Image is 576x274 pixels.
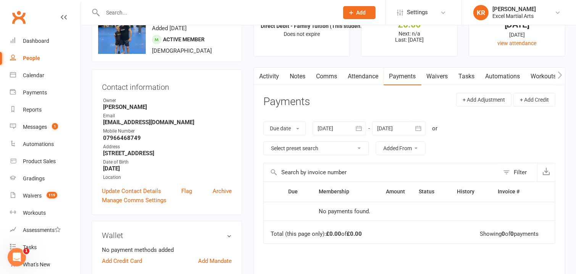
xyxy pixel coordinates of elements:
[100,7,333,18] input: Search...
[10,187,81,204] a: Waivers 119
[23,227,61,233] div: Assessments
[497,40,536,46] a: view attendance
[213,186,232,196] a: Archive
[103,165,232,172] strong: [DATE]
[23,210,46,216] div: Workouts
[10,136,81,153] a: Automations
[456,93,511,107] button: + Add Adjustment
[23,141,54,147] div: Automations
[450,182,491,201] th: History
[181,186,192,196] a: Flag
[312,202,412,221] td: No payments found.
[10,239,81,256] a: Tasks
[10,32,81,50] a: Dashboard
[102,245,232,255] li: No payment methods added
[384,68,421,85] a: Payments
[10,170,81,187] a: Gradings
[342,68,384,85] a: Attendance
[421,68,453,85] a: Waivers
[10,153,81,170] a: Product Sales
[502,230,505,237] strong: 0
[10,101,81,118] a: Reports
[263,122,306,135] button: Due date
[103,97,232,104] div: Owner
[103,150,232,157] strong: [STREET_ADDRESS]
[514,168,527,177] div: Filter
[10,256,81,273] a: What's New
[480,68,526,85] a: Automations
[23,175,45,182] div: Gradings
[23,193,42,199] div: Waivers
[10,84,81,101] a: Payments
[23,158,56,164] div: Product Sales
[23,107,42,113] div: Reports
[263,96,310,108] h3: Payments
[10,67,81,84] a: Calendar
[198,256,232,266] a: Add Mandate
[10,204,81,222] a: Workouts
[326,230,341,237] strong: £0.00
[9,8,28,27] a: Clubworx
[347,230,362,237] strong: £0.00
[368,21,450,29] div: £0.00
[102,80,232,91] h3: Contact information
[23,89,47,96] div: Payments
[491,182,537,201] th: Invoice #
[476,31,558,39] div: [DATE]
[492,6,536,13] div: [PERSON_NAME]
[284,68,311,85] a: Notes
[480,231,539,237] div: Showing of payments
[453,68,480,85] a: Tasks
[102,231,232,240] h3: Wallet
[284,31,320,37] span: Does not expire
[499,163,537,182] button: Filter
[152,47,212,54] span: [DEMOGRAPHIC_DATA]
[10,50,81,67] a: People
[103,159,232,166] div: Date of Birth
[526,68,562,85] a: Workouts
[412,182,450,201] th: Status
[432,124,438,133] div: or
[369,182,412,201] th: Amount
[103,135,232,141] strong: 07966468749
[23,244,37,250] div: Tasks
[8,248,26,266] iframe: Intercom live chat
[102,196,166,205] a: Manage Comms Settings
[261,23,365,29] strong: Direct Debit - Family Tuition (This studen...
[513,93,555,107] button: + Add Credit
[312,182,369,201] th: Membership
[103,112,232,120] div: Email
[311,68,342,85] a: Comms
[264,163,499,182] input: Search by invoice number
[23,261,50,268] div: What's New
[98,6,146,54] img: image1690021508.png
[343,6,376,19] button: Add
[23,38,49,44] div: Dashboard
[23,55,40,61] div: People
[368,31,450,43] p: Next: n/a Last: [DATE]
[103,174,232,181] div: Location
[376,141,426,155] button: Added From
[52,123,58,130] span: 1
[103,104,232,110] strong: [PERSON_NAME]
[152,25,187,32] time: Added [DATE]
[103,119,232,126] strong: [EMAIL_ADDRESS][DOMAIN_NAME]
[281,182,311,201] th: Due
[23,248,29,254] span: 1
[103,143,232,151] div: Address
[10,118,81,136] a: Messages 1
[407,4,428,21] span: Settings
[23,124,47,130] div: Messages
[47,192,57,198] span: 119
[10,222,81,239] a: Assessments
[476,21,558,29] div: [DATE]
[102,186,161,196] a: Update Contact Details
[492,13,536,19] div: Excel Martial Arts
[271,231,362,237] div: Total (this page only): of
[473,5,489,20] div: KR
[357,10,366,16] span: Add
[103,128,232,135] div: Mobile Number
[102,256,142,266] a: Add Credit Card
[510,230,514,237] strong: 0
[254,68,284,85] a: Activity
